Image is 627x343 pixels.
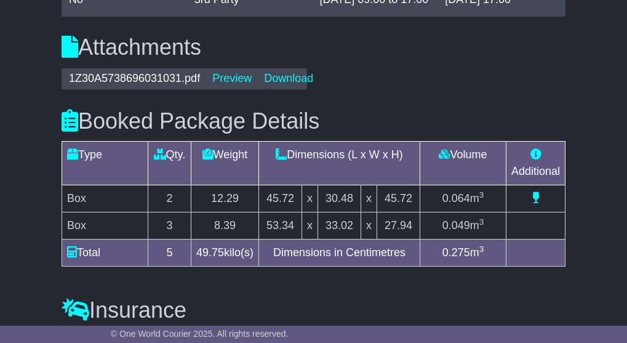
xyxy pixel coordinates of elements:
[63,72,206,86] div: 1Z30A5738696031031.pdf
[196,246,224,259] span: 49.75
[506,141,565,185] td: Additional
[479,190,484,200] sup: 3
[377,185,420,212] td: 45.72
[302,212,317,239] td: x
[258,239,420,266] td: Dimensions in Centimetres
[264,72,313,84] a: Download
[191,239,258,266] td: kilo(s)
[317,185,361,212] td: 30.48
[62,298,565,323] h3: Insurance
[62,239,148,266] td: Total
[148,141,191,185] td: Qty.
[258,212,302,239] td: 53.34
[62,109,565,134] h3: Booked Package Details
[302,185,317,212] td: x
[191,212,258,239] td: 8.39
[191,185,258,212] td: 12.29
[191,141,258,185] td: Weight
[148,239,191,266] td: 5
[62,35,565,60] h3: Attachments
[62,141,148,185] td: Type
[62,185,148,212] td: Box
[258,141,420,185] td: Dimensions (L x W x H)
[361,185,377,212] td: x
[420,185,506,212] td: m
[442,192,470,204] span: 0.064
[420,239,506,266] td: m
[442,246,470,259] span: 0.275
[420,212,506,239] td: m
[258,185,302,212] td: 45.72
[111,329,289,339] span: © One World Courier 2025. All rights reserved.
[212,72,252,84] a: Preview
[62,212,148,239] td: Box
[361,212,377,239] td: x
[377,212,420,239] td: 27.94
[148,185,191,212] td: 2
[420,141,506,185] td: Volume
[317,212,361,239] td: 33.02
[442,219,470,232] span: 0.049
[148,212,191,239] td: 3
[479,244,484,254] sup: 3
[479,217,484,227] sup: 3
